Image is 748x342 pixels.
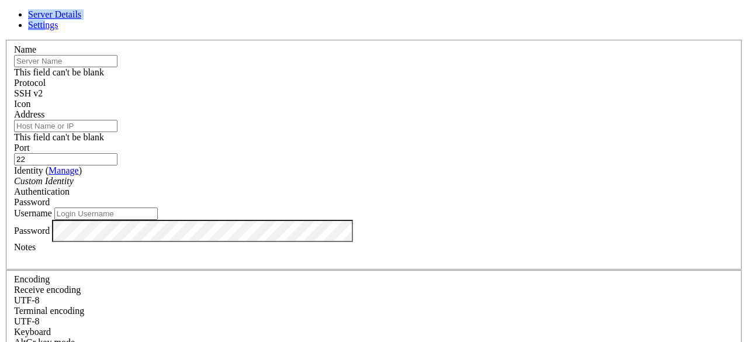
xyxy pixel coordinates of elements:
[14,132,734,143] div: This field can't be blank
[14,285,81,295] label: Set the expected encoding for data received from the host. If the encodings do not match, visual ...
[14,120,117,132] input: Host Name or IP
[14,197,50,207] span: Password
[46,165,82,175] span: ( )
[14,55,117,67] input: Server Name
[14,197,734,208] div: Password
[14,99,30,109] label: Icon
[14,327,51,337] label: Keyboard
[14,186,70,196] label: Authentication
[14,306,84,316] label: The default terminal encoding. ISO-2022 enables character map translations (like graphics maps). ...
[14,109,44,119] label: Address
[14,316,40,326] span: UTF-8
[14,88,734,99] div: SSH v2
[14,295,40,305] span: UTF-8
[14,176,74,186] i: Custom Identity
[14,176,734,186] div: Custom Identity
[14,44,36,54] label: Name
[28,9,81,19] a: Server Details
[49,165,79,175] a: Manage
[14,153,117,165] input: Port Number
[14,88,43,98] span: SSH v2
[14,67,734,78] div: This field can't be blank
[54,208,158,220] input: Login Username
[14,295,734,306] div: UTF-8
[14,316,734,327] div: UTF-8
[14,208,52,218] label: Username
[14,225,50,235] label: Password
[14,143,30,153] label: Port
[28,20,58,30] a: Settings
[14,78,46,88] label: Protocol
[14,165,82,175] label: Identity
[14,242,36,252] label: Notes
[14,274,50,284] label: Encoding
